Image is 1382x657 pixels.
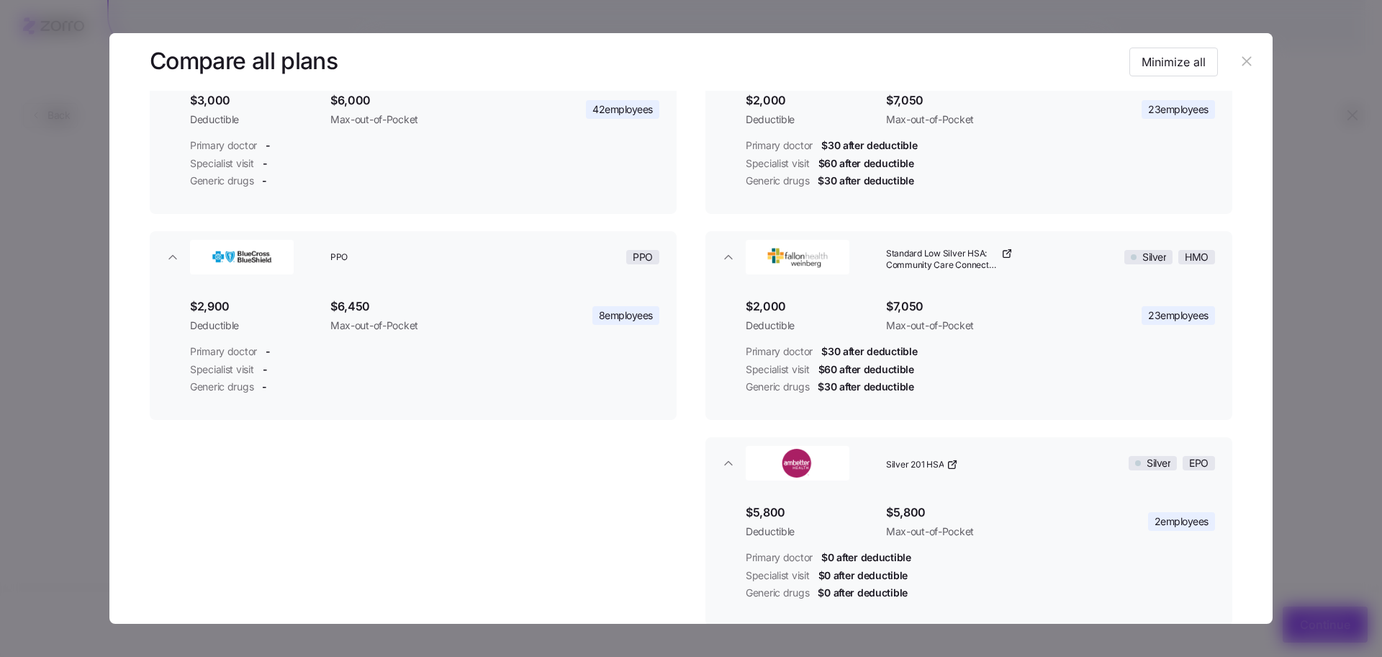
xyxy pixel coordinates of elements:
[1142,251,1166,264] span: Silver
[266,344,271,359] span: -
[821,550,911,565] span: $0 after deductible
[190,112,319,127] span: Deductible
[746,298,875,316] span: $2,000
[190,138,257,153] span: Primary doctor
[190,298,319,316] span: $2,900
[886,112,1075,127] span: Max-out-of-Pocket
[818,380,913,394] span: $30 after deductible
[747,449,848,478] img: Ambetter
[190,380,253,394] span: Generic drugs
[818,156,914,171] span: $60 after deductible
[1185,251,1209,264] span: HMO
[747,243,848,272] img: Fallon Health
[886,318,1075,333] span: Max-out-of-Pocket
[818,568,908,583] span: $0 after deductible
[705,231,1232,283] button: Fallon HealthStandard Low Silver HSA: Community Care Connector Low Silver HSASilverHMO
[1129,48,1218,76] button: Minimize all
[821,344,917,359] span: $30 after deductible
[705,77,1232,214] div: Tufts Health PlanDirect Silver 2000 HSASilverHMO
[818,174,913,188] span: $30 after deductible
[190,344,257,359] span: Primary doctor
[633,251,653,264] span: PPO
[705,489,1232,626] div: AmbetterSilver 201 HSASilverEPO
[818,362,914,377] span: $60 after deductible
[262,174,267,188] span: -
[1155,514,1209,529] span: 2 employees
[746,344,813,359] span: Primary doctor
[886,298,1075,316] span: $7,050
[262,380,267,394] span: -
[821,138,917,153] span: $30 after deductible
[886,248,998,272] span: Standard Low Silver HSA: Community Care Connector Low Silver HSA
[191,243,292,272] img: BlueCross BlueShield
[150,77,677,214] div: BlueCross BlueShieldHMOHMO
[263,362,268,377] span: -
[746,91,875,109] span: $2,000
[705,283,1232,420] div: Fallon HealthStandard Low Silver HSA: Community Care Connector Low Silver HSASilverHMO
[592,102,653,117] span: 42 employees
[1189,457,1209,470] span: EPO
[886,248,1013,272] a: Standard Low Silver HSA: Community Care Connector Low Silver HSA
[746,156,810,171] span: Specialist visit
[150,283,677,420] div: BlueCross BlueShieldPPOPPO
[150,45,338,78] h3: Compare all plans
[1142,53,1206,71] span: Minimize all
[266,138,271,153] span: -
[190,91,319,109] span: $3,000
[705,437,1232,489] button: AmbetterSilver 201 HSASilverEPO
[330,91,519,109] span: $6,000
[886,504,1075,522] span: $5,800
[746,174,809,188] span: Generic drugs
[190,362,254,377] span: Specialist visit
[818,586,908,600] span: $0 after deductible
[746,112,875,127] span: Deductible
[746,362,810,377] span: Specialist visit
[746,138,813,153] span: Primary doctor
[746,550,813,565] span: Primary doctor
[1148,102,1209,117] span: 23 employees
[746,568,810,583] span: Specialist visit
[886,524,1075,539] span: Max-out-of-Pocket
[330,318,519,333] span: Max-out-of-Pocket
[746,504,875,522] span: $5,800
[263,156,268,171] span: -
[746,318,875,333] span: Deductible
[1147,457,1170,470] span: Silver
[190,156,254,171] span: Specialist visit
[746,524,875,539] span: Deductible
[886,91,1075,109] span: $7,050
[886,459,944,471] span: Silver 201 HSA
[150,231,677,283] button: BlueCross BlueShieldPPOPPO
[190,174,253,188] span: Generic drugs
[599,308,653,323] span: 8 employees
[886,459,959,471] a: Silver 201 HSA
[330,251,503,264] span: PPO
[1148,308,1209,323] span: 23 employees
[746,586,809,600] span: Generic drugs
[746,380,809,394] span: Generic drugs
[330,112,519,127] span: Max-out-of-Pocket
[190,318,319,333] span: Deductible
[330,298,519,316] span: $6,450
